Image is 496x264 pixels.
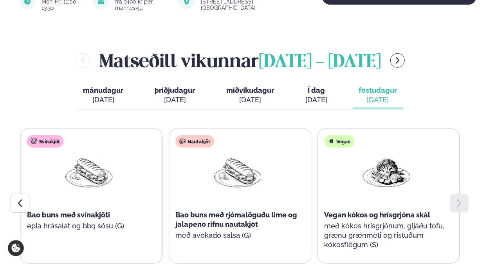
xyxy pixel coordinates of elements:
div: Vegan [324,135,354,148]
div: Svínakjöt [27,135,64,148]
div: Nautakjöt [175,135,214,148]
span: Bao buns með rjómalöguðu lime og jalapeno rifnu nautakjöt [175,211,297,228]
p: með avókadó salsa (G) [175,231,300,240]
span: mánudagur [83,86,124,94]
span: þriðjudagur [155,86,195,94]
img: Panini.png [213,154,263,190]
span: föstudagur [359,86,397,94]
span: Í dag [306,86,328,95]
span: [DATE] - [DATE] [259,54,381,71]
div: [DATE] [83,95,124,105]
img: Vegan.png [361,154,411,190]
span: Bao buns með svínakjöti [27,211,110,219]
div: [DATE] [359,95,397,105]
p: epla hrásalat og bbq sósu (G) [27,221,152,231]
button: miðvikudagur [DATE] [220,83,281,108]
div: [DATE] [227,95,274,105]
div: [DATE] [155,95,195,105]
button: menu-btn-left [76,53,90,68]
h2: Matseðill vikunnar [99,48,381,73]
button: mánudagur [DATE] [77,83,130,108]
a: link [201,3,294,13]
span: Vegan kókos og hrísgrjóna skál [324,211,430,219]
img: beef.svg [179,138,186,145]
button: menu-btn-right [390,53,405,68]
button: Í dag [DATE] [299,83,334,108]
span: miðvikudagur [227,86,274,94]
button: föstudagur [DATE] [353,83,404,108]
img: Vegan.svg [328,138,334,145]
p: með kókos hrísgrjónum, gljáðu tofu, grænu grænmeti og ristuðum kókosflögum (S) [324,221,449,250]
button: þriðjudagur [DATE] [149,83,202,108]
a: Cookie settings [8,240,24,256]
img: Panini.png [64,154,114,190]
img: pork.svg [31,138,37,145]
div: [DATE] [306,95,328,105]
